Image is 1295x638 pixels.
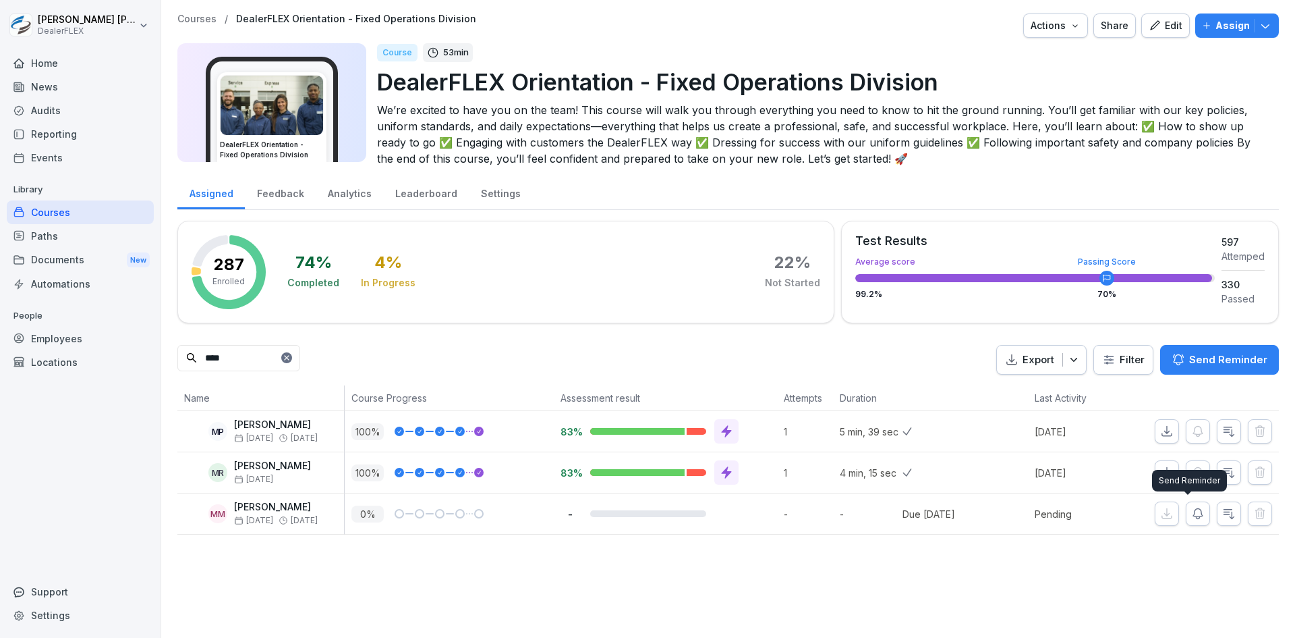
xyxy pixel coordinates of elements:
a: Automations [7,272,154,296]
span: [DATE] [234,516,273,525]
p: 4 min, 15 sec [840,466,902,480]
button: Actions [1023,14,1088,38]
div: Test Results [855,235,1215,247]
p: Assign [1215,18,1250,33]
img: v4gv5ils26c0z8ite08yagn2.png [221,76,323,135]
p: Pending [1035,507,1132,521]
p: [PERSON_NAME] [234,502,318,513]
p: Send Reminder [1189,352,1267,367]
div: Share [1101,18,1128,33]
div: 99.2 % [855,290,1215,298]
button: Filter [1094,346,1153,375]
p: Course Progress [351,391,547,405]
p: 100 % [351,464,384,481]
p: 1 [784,466,833,480]
a: Assigned [177,175,245,209]
button: Send Reminder [1160,345,1279,375]
button: Export [996,345,1087,375]
p: Export [1023,352,1054,368]
div: 22 % [774,255,811,271]
a: Courses [7,201,154,224]
div: Settings [7,604,154,627]
p: 1 [784,425,833,439]
p: DealerFLEX [38,26,136,36]
div: MP [208,422,227,441]
a: Feedback [245,175,316,209]
div: Not Started [765,276,820,290]
div: Edit [1149,18,1182,33]
div: Send Reminder [1152,470,1227,491]
p: 287 [214,257,244,273]
p: 83% [560,425,579,438]
div: New [127,252,150,268]
p: [DATE] [1035,466,1132,480]
div: Documents [7,248,154,273]
div: 597 [1221,235,1265,249]
p: - [560,508,579,521]
a: Events [7,146,154,169]
div: 70 % [1097,290,1116,298]
p: Enrolled [212,275,245,288]
h3: DealerFLEX Orientation - Fixed Operations Division [220,140,324,160]
div: Leaderboard [383,175,469,209]
div: 330 [1221,277,1265,292]
p: / [225,14,228,25]
p: [DATE] [1035,425,1132,439]
div: Due [DATE] [902,507,955,521]
p: Library [7,179,154,201]
button: Edit [1141,14,1190,38]
p: Attempts [784,391,826,405]
span: [DATE] [291,516,318,525]
div: Attemped [1221,249,1265,263]
a: Paths [7,224,154,248]
p: DealerFLEX Orientation - Fixed Operations Division [377,65,1268,99]
a: DocumentsNew [7,248,154,273]
div: MM [208,504,227,523]
p: We’re excited to have you on the team! This course will walk you through everything you need to k... [377,102,1268,167]
a: News [7,75,154,99]
p: - [840,507,902,521]
a: Locations [7,350,154,374]
a: Settings [469,175,532,209]
a: Reporting [7,122,154,146]
p: 0 % [351,506,384,523]
div: Average score [855,258,1215,266]
p: 100 % [351,423,384,440]
div: 4 % [374,255,402,271]
a: Employees [7,327,154,350]
a: Home [7,51,154,75]
p: [PERSON_NAME] [234,460,311,472]
div: Passing Score [1078,258,1136,266]
a: Audits [7,99,154,122]
button: Assign [1195,14,1279,38]
span: [DATE] [234,433,273,443]
div: Completed [287,276,339,290]
a: Analytics [316,175,383,209]
p: Assessment result [560,391,770,405]
div: Filter [1102,353,1145,367]
p: People [7,305,154,327]
span: [DATE] [291,433,318,443]
div: MR [208,463,227,482]
p: - [784,507,833,521]
a: DealerFLEX Orientation - Fixed Operations Division [236,14,476,25]
div: In Progress [361,276,415,290]
p: Last Activity [1035,391,1126,405]
div: 74 % [295,255,332,271]
a: Courses [177,14,217,25]
p: 5 min, 39 sec [840,425,902,439]
p: 53 min [443,46,469,59]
